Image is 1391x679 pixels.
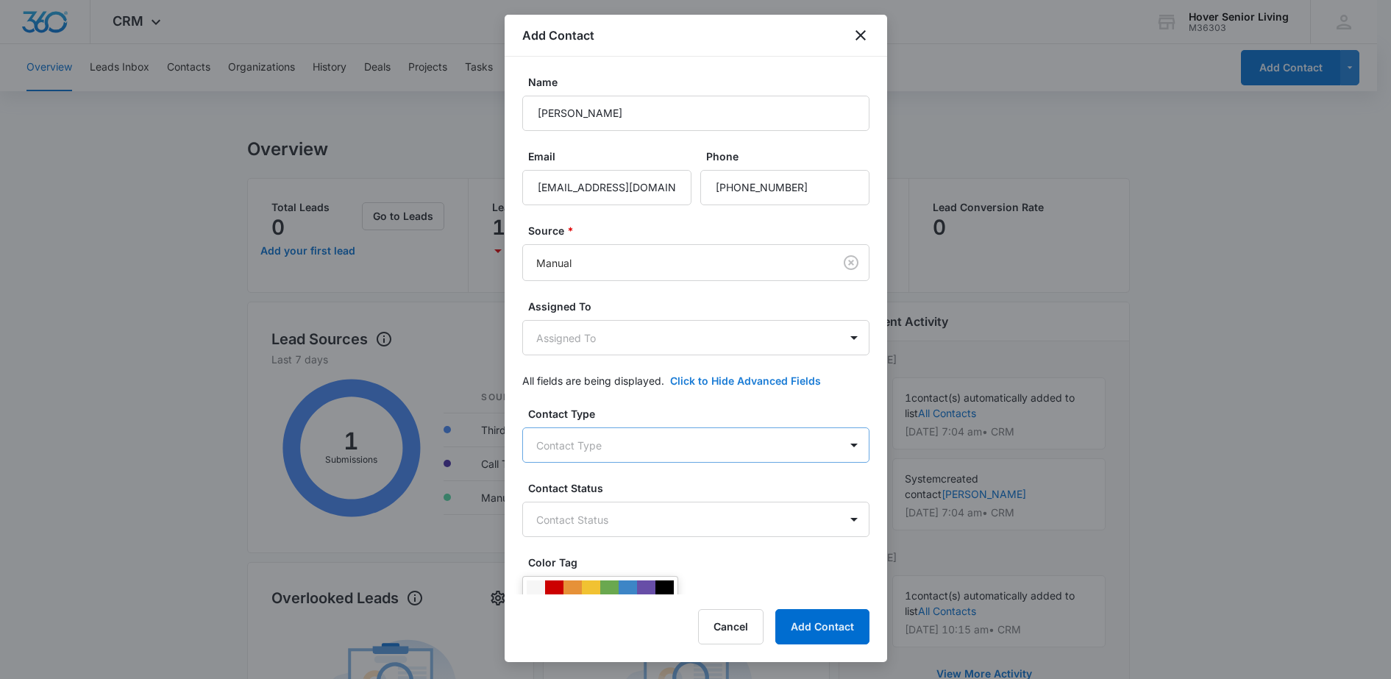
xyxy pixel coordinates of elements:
[655,580,674,599] div: #000000
[528,299,875,314] label: Assigned To
[528,480,875,496] label: Contact Status
[528,149,697,164] label: Email
[852,26,869,44] button: close
[528,223,875,238] label: Source
[522,26,594,44] h1: Add Contact
[839,251,863,274] button: Clear
[563,580,582,599] div: #e69138
[527,580,545,599] div: #F6F6F6
[522,373,664,388] p: All fields are being displayed.
[528,74,875,90] label: Name
[619,580,637,599] div: #3d85c6
[637,580,655,599] div: #674ea7
[582,580,600,599] div: #f1c232
[600,580,619,599] div: #6aa84f
[706,149,875,164] label: Phone
[670,373,821,388] button: Click to Hide Advanced Fields
[698,609,764,644] button: Cancel
[775,609,869,644] button: Add Contact
[522,96,869,131] input: Name
[522,170,691,205] input: Email
[700,170,869,205] input: Phone
[545,580,563,599] div: #CC0000
[528,406,875,422] label: Contact Type
[528,555,875,570] label: Color Tag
